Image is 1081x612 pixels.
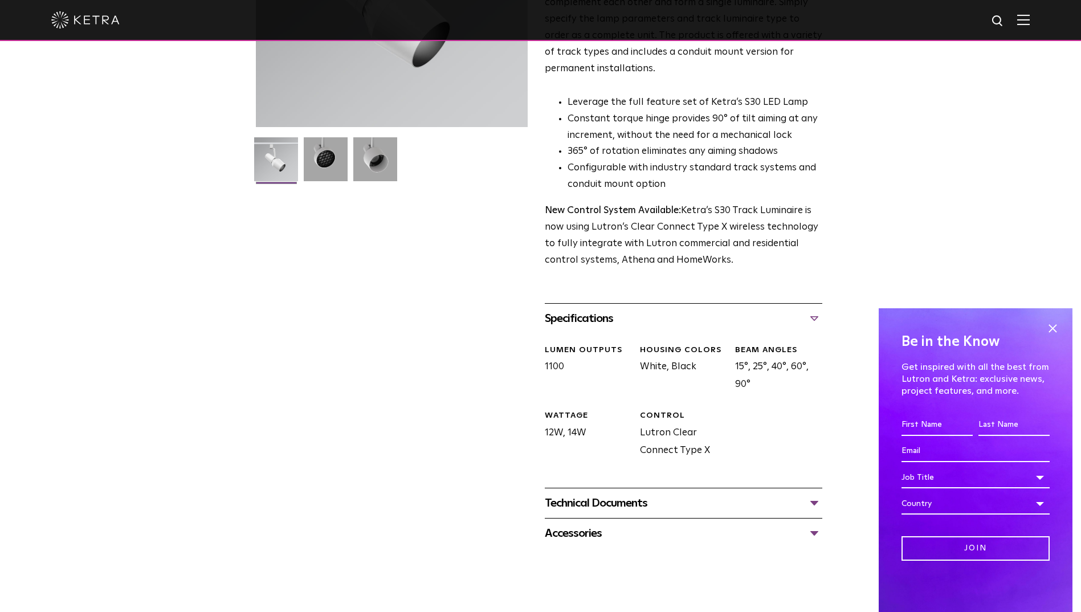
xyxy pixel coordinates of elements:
[536,345,631,394] div: 1100
[631,345,727,394] div: White, Black
[545,345,631,356] div: LUMEN OUTPUTS
[727,345,822,394] div: 15°, 25°, 40°, 60°, 90°
[568,144,822,160] li: 365° of rotation eliminates any aiming shadows
[1017,14,1030,25] img: Hamburger%20Nav.svg
[901,331,1050,353] h4: Be in the Know
[545,410,631,422] div: WATTAGE
[51,11,120,28] img: ketra-logo-2019-white
[568,160,822,193] li: Configurable with industry standard track systems and conduit mount option
[978,414,1050,436] input: Last Name
[640,345,727,356] div: HOUSING COLORS
[545,524,822,542] div: Accessories
[568,111,822,144] li: Constant torque hinge provides 90° of tilt aiming at any increment, without the need for a mechan...
[901,440,1050,462] input: Email
[901,536,1050,561] input: Join
[353,137,397,190] img: 9e3d97bd0cf938513d6e
[568,95,822,111] li: Leverage the full feature set of Ketra’s S30 LED Lamp
[640,410,727,422] div: CONTROL
[901,414,973,436] input: First Name
[536,410,631,459] div: 12W, 14W
[545,206,681,215] strong: New Control System Available:
[545,494,822,512] div: Technical Documents
[545,203,822,269] p: Ketra’s S30 Track Luminaire is now using Lutron’s Clear Connect Type X wireless technology to ful...
[901,467,1050,488] div: Job Title
[254,137,298,190] img: S30-Track-Luminaire-2021-Web-Square
[545,309,822,328] div: Specifications
[991,14,1005,28] img: search icon
[901,361,1050,397] p: Get inspired with all the best from Lutron and Ketra: exclusive news, project features, and more.
[631,410,727,459] div: Lutron Clear Connect Type X
[735,345,822,356] div: BEAM ANGLES
[901,493,1050,515] div: Country
[304,137,348,190] img: 3b1b0dc7630e9da69e6b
